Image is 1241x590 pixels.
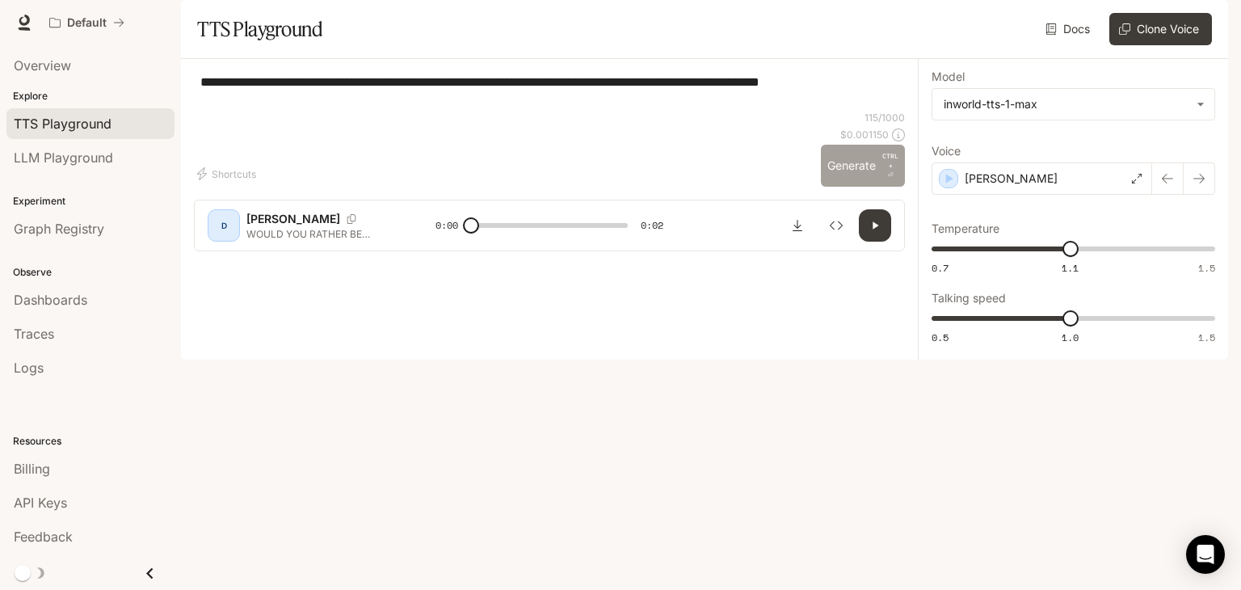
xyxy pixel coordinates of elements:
span: 0:00 [435,217,458,234]
span: 0:02 [641,217,663,234]
p: [PERSON_NAME] [246,211,340,227]
span: 1.1 [1062,261,1079,275]
button: Shortcuts [194,161,263,187]
p: Model [932,71,965,82]
p: Talking speed [932,293,1006,304]
div: Open Intercom Messenger [1186,535,1225,574]
span: 0.5 [932,331,949,344]
button: Copy Voice ID [340,214,363,224]
div: inworld-tts-1-max [932,89,1214,120]
span: 1.5 [1198,331,1215,344]
p: CTRL + [882,151,898,171]
div: inworld-tts-1-max [944,96,1188,112]
div: D [211,213,237,238]
span: 1.5 [1198,261,1215,275]
p: [PERSON_NAME] [965,171,1058,187]
a: Docs [1042,13,1096,45]
button: Download audio [781,209,814,242]
p: Voice [932,145,961,157]
h1: TTS Playground [197,13,322,45]
p: ⏎ [882,151,898,180]
button: Inspect [820,209,852,242]
p: 115 / 1000 [864,111,905,124]
p: Temperature [932,223,999,234]
span: 0.7 [932,261,949,275]
p: WOULD YOU RATHER BE REMEMBERED FOREVER OR EARN MOST MONEY [246,227,397,241]
p: $ 0.001150 [840,128,889,141]
button: All workspaces [42,6,132,39]
span: 1.0 [1062,331,1079,344]
p: Default [67,16,107,30]
button: Clone Voice [1109,13,1212,45]
button: GenerateCTRL +⏎ [821,145,905,187]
